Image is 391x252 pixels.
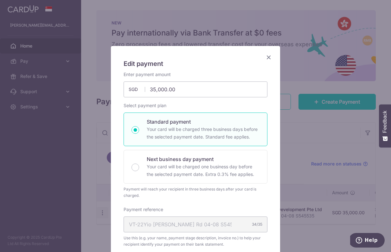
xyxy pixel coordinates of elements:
span: SGD [129,86,145,93]
h5: Edit payment [124,59,267,69]
p: Standard payment [147,118,260,126]
p: Your card will be charged one business day before the selected payment date. Extra 0.3% fee applies. [147,163,260,178]
iframe: Opens a widget where you can find more information [350,233,385,249]
span: Use this (e.g. your name, payment stage description, invoice no.) to help your recipient identify... [124,235,267,248]
span: Feedback [382,111,388,133]
label: Select payment plan [124,102,166,109]
div: Payment will reach your recipient in three business days after your card is charged. [124,186,267,199]
p: Your card will be charged three business days before the selected payment date. Standard fee appl... [147,126,260,141]
label: Enter payment amount [124,71,171,78]
input: 0.00 [124,81,267,97]
div: 34/35 [252,221,262,228]
label: Payment reference [124,206,163,213]
p: Next business day payment [147,155,260,163]
button: Close [265,54,272,61]
button: Feedback - Show survey [379,104,391,147]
